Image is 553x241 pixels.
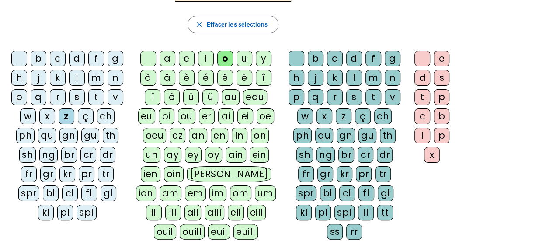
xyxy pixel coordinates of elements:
div: g [108,51,123,66]
div: kr [337,166,352,182]
div: ph [293,128,312,143]
div: p [289,89,304,105]
div: er [199,108,215,124]
div: b [434,108,449,124]
div: sh [296,147,313,163]
div: d [69,51,85,66]
div: gu [81,128,99,143]
div: g [385,51,400,66]
div: tt [377,205,393,220]
div: ï [145,89,160,105]
div: n [385,70,400,86]
div: a [160,51,175,66]
div: pl [315,205,331,220]
div: p [434,89,449,105]
div: ê [217,70,233,86]
div: q [308,89,323,105]
div: cr [80,147,96,163]
div: w [20,108,36,124]
div: fr [298,166,314,182]
div: f [365,51,381,66]
div: û [183,89,199,105]
div: eil [228,205,244,220]
div: h [11,70,27,86]
div: ien [141,166,160,182]
div: b [31,51,46,66]
div: gl [378,185,393,201]
div: rr [346,224,362,240]
div: pr [79,166,94,182]
div: spr [296,185,316,201]
div: î [256,70,271,86]
div: s [69,89,85,105]
div: en [211,128,228,143]
div: tr [98,166,114,182]
div: spl [334,205,355,220]
div: ng [39,147,58,163]
div: um [255,185,276,201]
div: l [346,70,362,86]
div: oeu [143,128,167,143]
div: eill [247,205,266,220]
div: ez [170,128,185,143]
div: â [160,70,175,86]
div: ai [218,108,234,124]
div: z [59,108,74,124]
div: i [198,51,214,66]
button: Effacer les sélections [188,16,278,33]
div: kl [296,205,312,220]
div: oe [257,108,274,124]
div: t [365,89,381,105]
div: l [69,70,85,86]
div: fr [21,166,37,182]
div: fl [358,185,374,201]
div: t [88,89,104,105]
div: ss [327,224,343,240]
div: o [217,51,233,66]
div: oy [205,147,222,163]
div: n [108,70,123,86]
div: ç [78,108,94,124]
div: d [414,70,430,86]
div: j [308,70,323,86]
div: c [50,51,66,66]
div: ô [164,89,180,105]
div: ion [136,185,156,201]
div: h [289,70,304,86]
div: x [39,108,55,124]
div: qu [38,128,56,143]
div: s [346,89,362,105]
div: e [179,51,195,66]
div: k [50,70,66,86]
div: w [297,108,313,124]
div: d [346,51,362,66]
div: bl [320,185,336,201]
div: spl [77,205,97,220]
div: p [11,89,27,105]
div: m [88,70,104,86]
div: z [336,108,351,124]
div: ail [184,205,202,220]
div: q [31,89,46,105]
div: [PERSON_NAME] [187,166,271,182]
div: ei [237,108,253,124]
div: gr [40,166,56,182]
div: gr [317,166,333,182]
div: ç [355,108,371,124]
div: th [103,128,118,143]
div: th [380,128,396,143]
div: c [414,108,430,124]
div: v [385,89,400,105]
div: im [209,185,226,201]
div: il [146,205,162,220]
div: l [414,128,430,143]
div: kr [59,166,75,182]
div: kl [38,205,54,220]
div: ouill [180,224,205,240]
div: y [256,51,271,66]
div: sh [19,147,36,163]
div: fl [81,185,97,201]
div: an [189,128,207,143]
div: x [424,147,440,163]
div: j [31,70,46,86]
